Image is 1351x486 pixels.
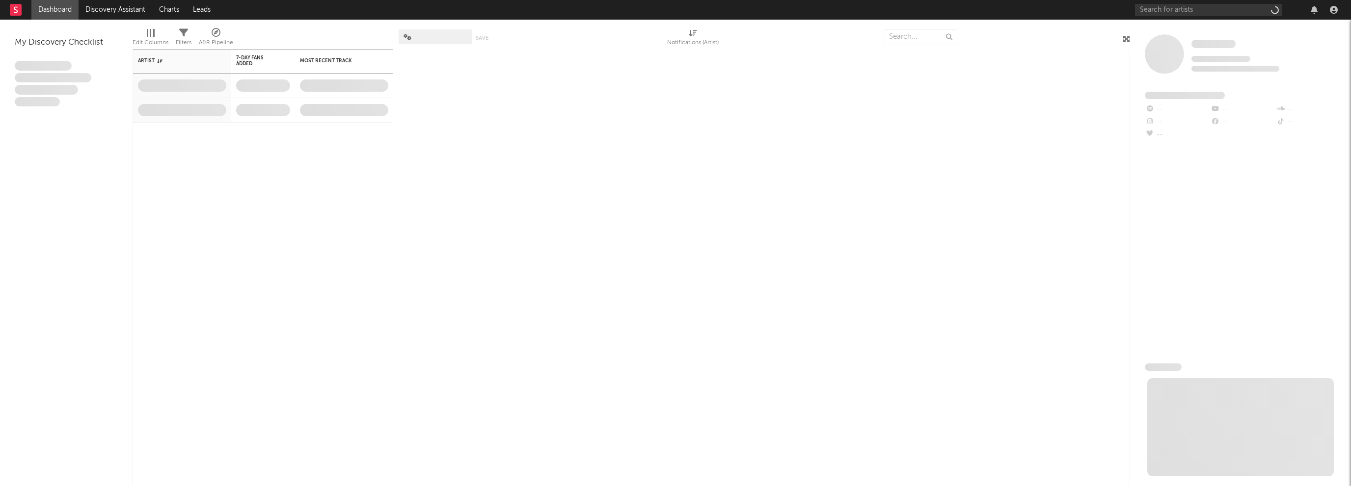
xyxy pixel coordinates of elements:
[300,58,374,64] div: Most Recent Track
[138,58,212,64] div: Artist
[199,25,233,53] div: A&R Pipeline
[476,35,488,41] button: Save
[15,37,118,49] div: My Discovery Checklist
[199,37,233,49] div: A&R Pipeline
[1145,103,1210,116] div: --
[667,25,719,53] div: Notifications (Artist)
[1191,66,1279,72] span: 0 fans last week
[1145,92,1225,99] span: Fans Added by Platform
[1210,116,1275,128] div: --
[236,55,275,67] span: 7-Day Fans Added
[884,29,957,44] input: Search...
[1135,4,1282,16] input: Search for artists
[15,97,60,107] span: Aliquam viverra
[15,61,72,71] span: Lorem ipsum dolor
[15,85,78,95] span: Praesent ac interdum
[176,25,191,53] div: Filters
[176,37,191,49] div: Filters
[1191,56,1250,62] span: Tracking Since: [DATE]
[1191,40,1236,48] span: Some Artist
[1276,116,1341,128] div: --
[133,37,168,49] div: Edit Columns
[1191,39,1236,49] a: Some Artist
[15,73,91,83] span: Integer aliquet in purus et
[1210,103,1275,116] div: --
[1145,116,1210,128] div: --
[133,25,168,53] div: Edit Columns
[667,37,719,49] div: Notifications (Artist)
[1276,103,1341,116] div: --
[1145,128,1210,141] div: --
[1145,363,1182,371] span: News Feed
